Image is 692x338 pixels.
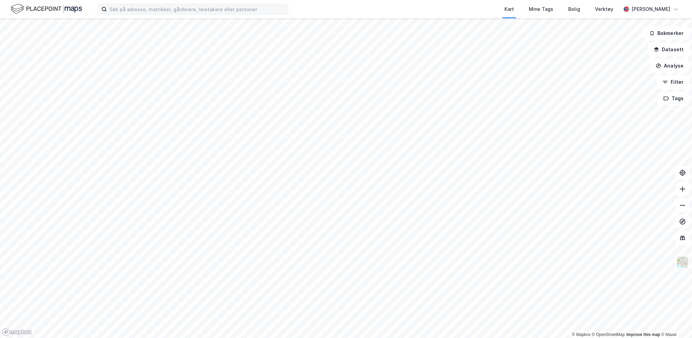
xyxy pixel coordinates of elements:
input: Søk på adresse, matrikkel, gårdeiere, leietakere eller personer [107,4,288,14]
button: Analyse [650,59,689,73]
img: logo.f888ab2527a4732fd821a326f86c7f29.svg [11,3,82,15]
a: Improve this map [627,332,660,337]
div: Verktøy [595,5,613,13]
button: Filter [657,75,689,89]
button: Tags [658,92,689,105]
div: Mine Tags [529,5,553,13]
div: Kart [504,5,514,13]
button: Bokmerker [643,26,689,40]
div: Bolig [568,5,580,13]
iframe: Chat Widget [658,305,692,338]
a: OpenStreetMap [592,332,625,337]
div: [PERSON_NAME] [632,5,670,13]
div: Kontrollprogram for chat [658,305,692,338]
img: Z [676,256,689,269]
a: Mapbox homepage [2,328,32,336]
button: Datasett [648,43,689,56]
a: Mapbox [572,332,591,337]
